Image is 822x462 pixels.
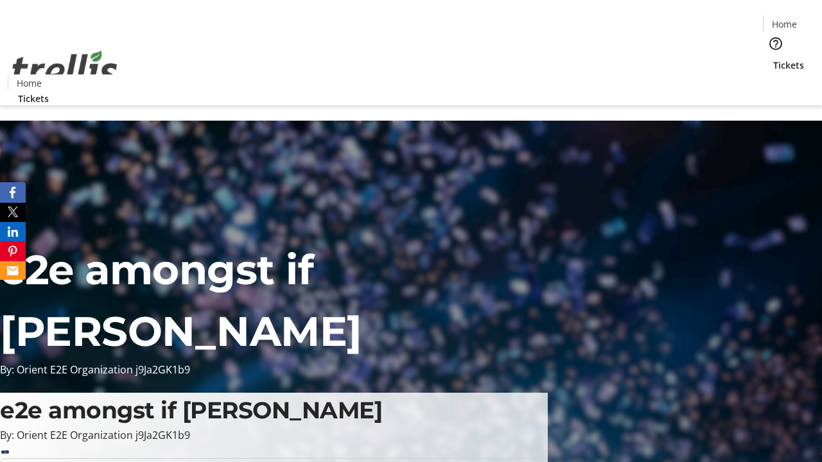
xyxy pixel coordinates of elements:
[18,92,49,105] span: Tickets
[8,76,49,90] a: Home
[17,76,42,90] span: Home
[8,92,59,105] a: Tickets
[773,58,804,72] span: Tickets
[8,37,122,101] img: Orient E2E Organization j9Ja2GK1b9's Logo
[764,17,805,31] a: Home
[763,72,789,98] button: Cart
[772,17,797,31] span: Home
[763,31,789,56] button: Help
[763,58,814,72] a: Tickets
